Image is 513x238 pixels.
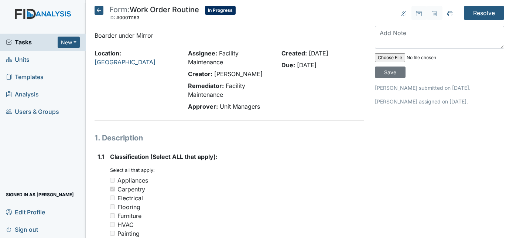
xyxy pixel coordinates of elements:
[95,132,364,143] h1: 1. Description
[110,222,115,227] input: HVAC
[117,203,140,211] div: Flooring
[188,50,217,57] strong: Assignee:
[110,204,115,209] input: Flooring
[6,206,45,218] span: Edit Profile
[58,37,80,48] button: New
[95,50,121,57] strong: Location:
[110,167,155,173] small: Select all that apply:
[6,71,44,83] span: Templates
[375,98,504,105] p: [PERSON_NAME] assigned on [DATE].
[6,106,59,118] span: Users & Groups
[6,89,39,100] span: Analysis
[117,194,143,203] div: Electrical
[109,6,199,22] div: Work Order Routine
[375,67,406,78] input: Save
[110,195,115,200] input: Electrical
[188,103,218,110] strong: Approver:
[281,61,295,69] strong: Due:
[6,38,58,47] a: Tasks
[188,70,212,78] strong: Creator:
[110,213,115,218] input: Furniture
[110,153,218,160] span: Classification (Select ALL that apply):
[375,84,504,92] p: [PERSON_NAME] submitted on [DATE].
[117,211,141,220] div: Furniture
[95,58,155,66] a: [GEOGRAPHIC_DATA]
[6,224,38,235] span: Sign out
[188,82,224,89] strong: Remediator:
[281,50,307,57] strong: Created:
[109,15,115,20] span: ID:
[6,54,30,65] span: Units
[117,185,145,194] div: Carpentry
[98,152,104,161] label: 1.1
[464,6,504,20] input: Resolve
[117,220,134,229] div: HVAC
[297,61,317,69] span: [DATE]
[117,176,148,185] div: Appliances
[117,229,140,238] div: Painting
[220,103,260,110] span: Unit Managers
[205,6,236,15] span: In Progress
[95,31,364,40] p: Boarder under Mirror
[309,50,328,57] span: [DATE]
[110,187,115,191] input: Carpentry
[110,231,115,236] input: Painting
[110,178,115,183] input: Appliances
[214,70,263,78] span: [PERSON_NAME]
[109,5,130,14] span: Form:
[6,189,74,200] span: Signed in as [PERSON_NAME]
[116,15,140,20] span: #00011163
